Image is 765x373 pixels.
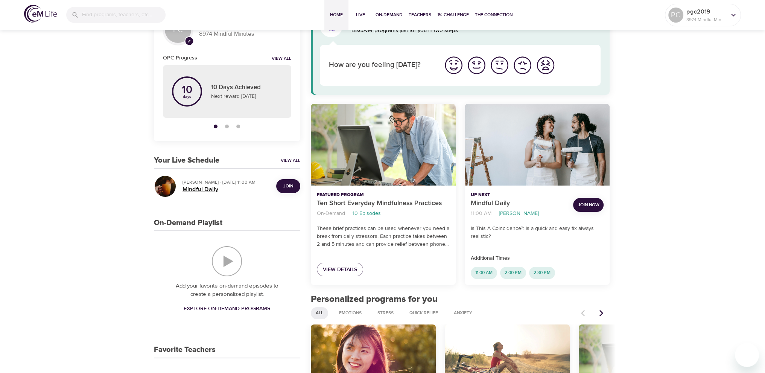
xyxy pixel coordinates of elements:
nav: breadcrumb [471,209,567,219]
span: The Connection [475,11,513,19]
img: worst [535,55,556,76]
span: 1% Challenge [437,11,469,19]
p: [PERSON_NAME] · [DATE] 11:00 AM [183,179,270,186]
p: 11:00 AM [471,210,491,218]
p: Featured Program [317,192,450,198]
a: View all notifications [272,56,291,62]
p: These brief practices can be used whenever you need a break from daily stressors. Each practice t... [317,225,450,248]
p: Is This A Coincidence?: Is a quick and easy fix always realistic? [471,225,604,241]
img: bad [512,55,533,76]
img: logo [24,5,57,23]
span: Live [351,11,370,19]
button: Mindful Daily [465,104,610,186]
p: Add your favorite on-demand episodes to create a personalized playlist. [169,282,285,299]
p: Mindful Daily [471,198,567,209]
div: Stress [373,307,398,319]
nav: breadcrumb [317,209,450,219]
p: On-Demand [317,210,345,218]
input: Find programs, teachers, etc... [82,7,166,23]
p: Up Next [471,192,567,198]
li: · [494,209,496,219]
a: Explore On-Demand Programs [181,302,273,316]
span: Home [327,11,345,19]
span: 11:00 AM [471,269,497,276]
p: days [182,95,192,98]
h3: Favorite Teachers [154,346,216,354]
p: 10 Episodes [353,210,381,218]
button: I'm feeling good [465,54,488,77]
div: 2:30 PM [529,267,555,279]
h5: Mindful Daily [183,186,270,193]
span: Emotions [335,310,366,316]
p: Discover programs just for you in two steps [351,26,601,35]
button: I'm feeling bad [511,54,534,77]
img: good [466,55,487,76]
span: Quick Relief [405,310,443,316]
p: Next reward [DATE] [211,93,282,100]
p: 8974 Mindful Minutes [686,16,726,23]
div: Emotions [334,307,367,319]
img: On-Demand Playlist [212,246,242,276]
div: Anxiety [449,307,477,319]
p: How are you feeling [DATE]? [329,60,433,71]
p: pgc2019 [686,7,726,16]
button: Join Now [573,198,604,212]
button: Ten Short Everyday Mindfulness Practices [311,104,456,186]
img: ok [489,55,510,76]
h6: OPC Progress [163,54,197,62]
div: Quick Relief [405,307,443,319]
button: Next items [593,305,610,321]
span: Teachers [409,11,431,19]
span: View Details [323,265,357,274]
p: 10 [182,85,192,95]
span: Join [283,182,293,190]
div: PC [668,8,683,23]
p: Ten Short Everyday Mindfulness Practices [317,198,450,209]
p: Additional Times [471,254,604,262]
span: Join Now [578,201,599,209]
a: View Details [317,263,363,277]
span: Stress [373,310,398,316]
p: 8974 Mindful Minutes [199,30,291,38]
li: · [348,209,350,219]
span: Anxiety [449,310,477,316]
button: I'm feeling ok [488,54,511,77]
button: I'm feeling great [442,54,465,77]
button: I'm feeling worst [534,54,557,77]
span: On-Demand [376,11,403,19]
button: Join [276,179,300,193]
span: 2:00 PM [500,269,526,276]
p: [PERSON_NAME] [499,210,539,218]
div: 2:00 PM [500,267,526,279]
img: great [443,55,464,76]
span: All [311,310,328,316]
div: All [311,307,328,319]
h2: Personalized programs for you [311,294,610,305]
span: Explore On-Demand Programs [184,304,270,314]
span: 2:30 PM [529,269,555,276]
h3: Your Live Schedule [154,156,219,165]
div: 11:00 AM [471,267,497,279]
h3: On-Demand Playlist [154,219,222,227]
a: View All [281,157,300,164]
iframe: Button to launch messaging window [735,343,759,367]
p: 10 Days Achieved [211,83,282,93]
